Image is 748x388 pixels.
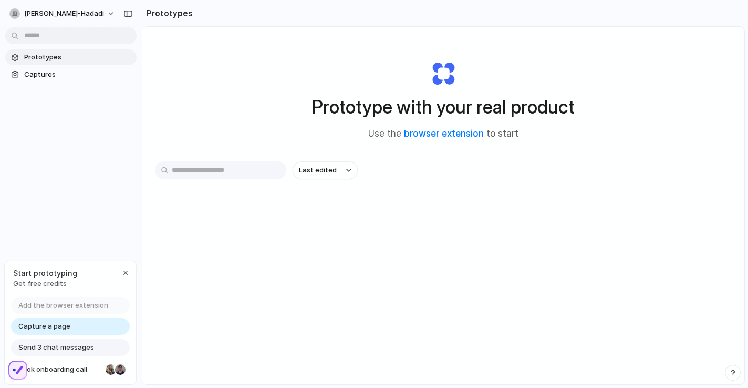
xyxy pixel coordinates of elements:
h2: Prototypes [142,7,193,19]
a: Book onboarding call [11,361,130,378]
span: Capture a page [18,321,70,332]
span: Last edited [299,165,337,176]
a: Captures [5,67,137,83]
div: Christian Iacullo [114,363,127,376]
span: Start prototyping [13,268,77,279]
button: [PERSON_NAME]-hadadi [5,5,120,22]
span: Captures [24,69,132,80]
button: Last edited [293,161,358,179]
span: Use the to start [368,127,518,141]
span: Add the browser extension [18,300,108,311]
span: Send 3 chat messages [18,342,94,353]
a: browser extension [404,128,484,139]
div: Nicole Kubica [105,363,117,376]
a: Prototypes [5,49,137,65]
span: Get free credits [13,279,77,289]
span: Book onboarding call [18,364,101,375]
span: Prototypes [24,52,132,63]
h1: Prototype with your real product [312,93,575,121]
span: [PERSON_NAME]-hadadi [24,8,104,19]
